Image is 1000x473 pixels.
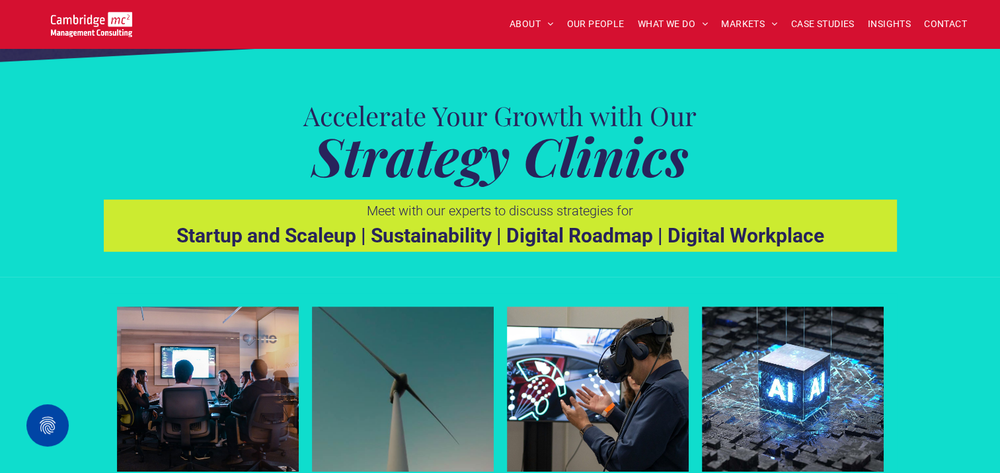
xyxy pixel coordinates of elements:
[507,307,689,472] a: Middle-aged man wearing VR headset interacts infront of a tech dashboard
[702,307,884,472] a: Futuristic cube on a tech background with the words 'AI' in neon glow
[312,307,494,472] a: Near shot of a wind turbine against a dark blue sky
[312,120,689,190] strong: Strategy Clinics
[785,14,861,34] a: CASE STUDIES
[917,14,974,34] a: CONTACT
[303,98,697,133] span: Accelerate Your Growth with Our
[631,14,715,34] a: WHAT WE DO
[560,14,631,34] a: OUR PEOPLE
[714,14,784,34] a: MARKETS
[367,203,633,219] span: Meet with our experts to discuss strategies for
[503,14,560,34] a: ABOUT
[51,12,132,37] img: Go to Homepage
[861,14,917,34] a: INSIGHTS
[117,307,299,472] a: A group of executives huddled around a desk discussing business
[176,224,824,247] strong: Startup and Scaleup | Sustainability | Digital Roadmap | Digital Workplace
